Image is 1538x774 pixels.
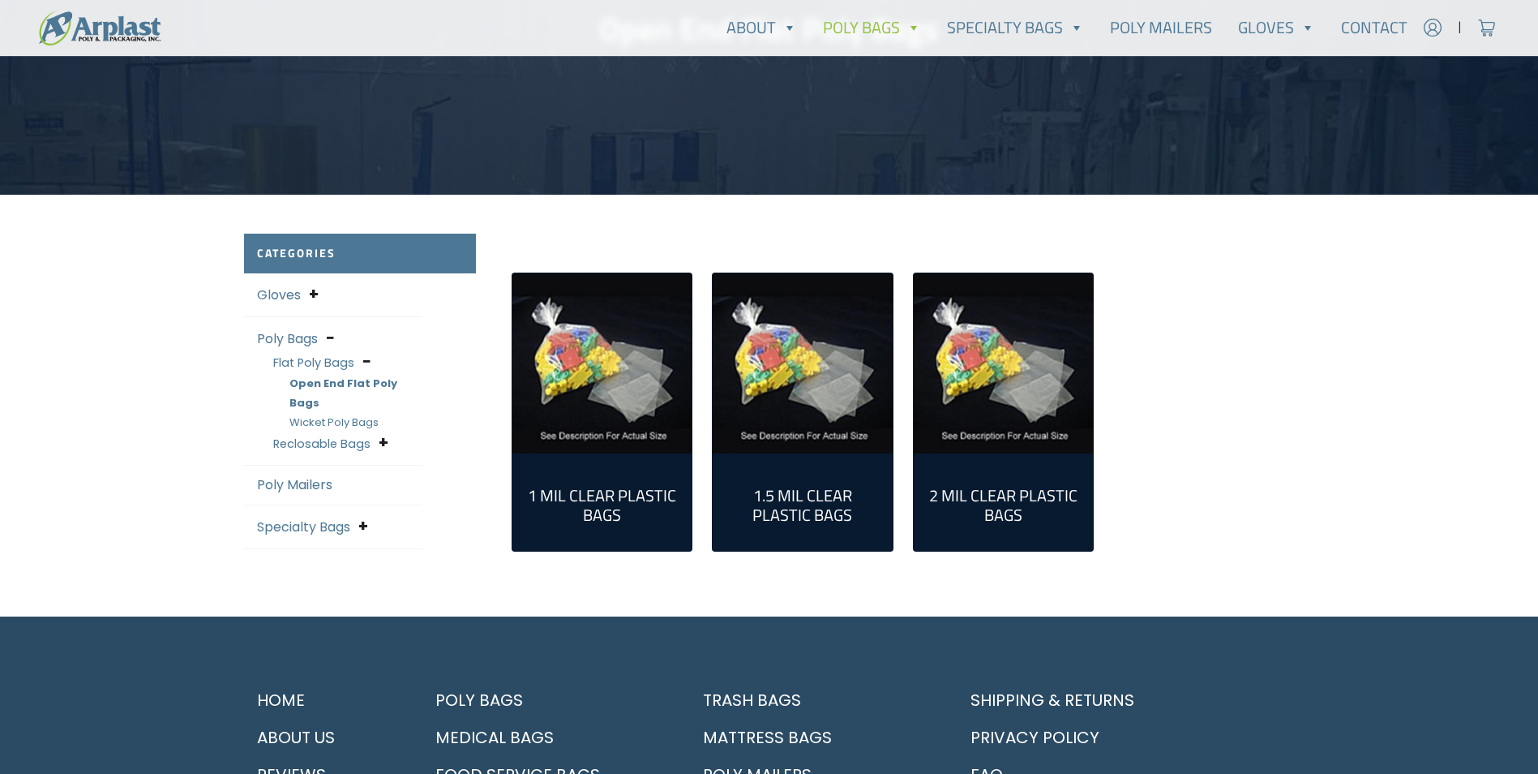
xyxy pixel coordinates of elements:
[512,273,692,454] img: 1 Mil Clear Plastic Bags
[713,273,893,454] a: Visit product category 1.5 Mil Clear Plastic Bags
[512,273,692,454] a: Visit product category 1 Mil Clear Plastic Bags
[958,682,1295,719] a: Shipping & Returns
[273,355,354,371] a: Flat Poly Bags
[257,475,332,494] a: Poly Mailers
[1097,11,1225,44] a: Poly Mailers
[690,719,938,756] a: Mattress Bags
[257,518,350,536] a: Specialty Bags
[273,436,371,452] a: Reclosable Bags
[1458,18,1462,37] span: |
[525,467,679,538] a: Visit product category 1 Mil Clear Plastic Bags
[244,719,403,756] a: About Us
[257,286,301,304] a: Gloves
[422,682,670,719] a: Poly Bags
[257,329,318,348] a: Poly Bags
[958,719,1295,756] a: Privacy Policy
[1225,11,1328,44] a: Gloves
[810,11,934,44] a: Poly Bags
[927,486,1081,525] h2: 2 Mil Clear Plastic Bags
[289,376,397,411] a: Open End Flat Poly Bags
[244,682,403,719] a: Home
[1328,11,1420,44] a: Contact
[934,11,1097,44] a: Specialty Bags
[713,273,893,454] img: 1.5 Mil Clear Plastic Bags
[914,273,1094,454] a: Visit product category 2 Mil Clear Plastic Bags
[726,486,880,525] h2: 1.5 Mil Clear Plastic Bags
[525,486,679,525] h2: 1 Mil Clear Plastic Bags
[690,682,938,719] a: Trash Bags
[39,11,161,45] img: logo
[726,467,880,538] a: Visit product category 1.5 Mil Clear Plastic Bags
[244,234,476,273] h2: Categories
[927,467,1081,538] a: Visit product category 2 Mil Clear Plastic Bags
[289,415,379,430] a: Wicket Poly Bags
[914,273,1094,454] img: 2 Mil Clear Plastic Bags
[422,719,670,756] a: Medical Bags
[713,11,810,44] a: About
